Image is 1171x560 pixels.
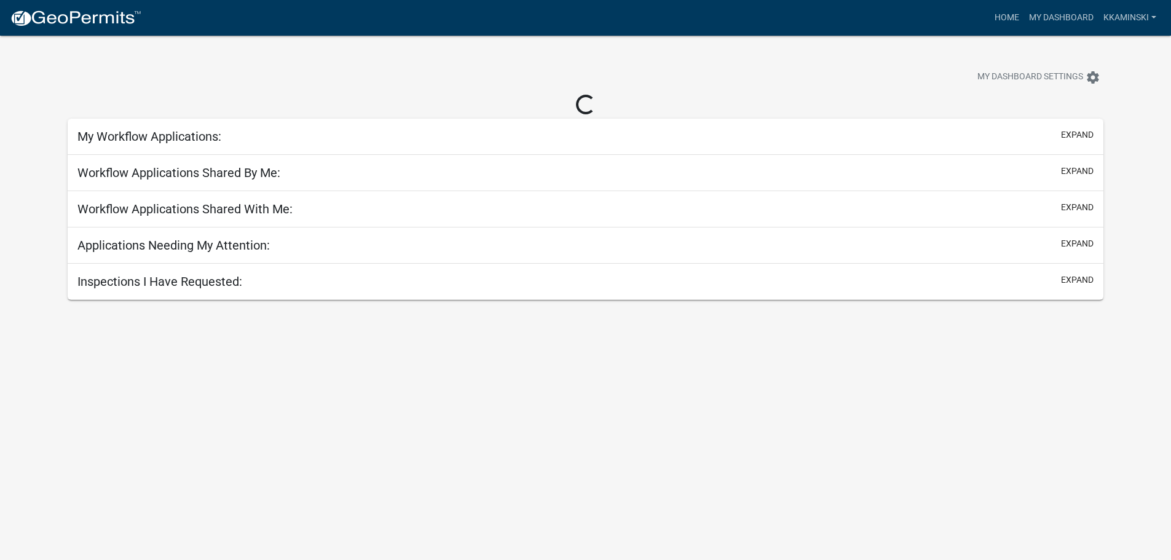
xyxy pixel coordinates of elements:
button: My Dashboard Settingssettings [968,65,1110,89]
h5: Inspections I Have Requested: [77,274,242,289]
h5: My Workflow Applications: [77,129,221,144]
a: kkaminski [1098,6,1161,30]
button: expand [1061,165,1094,178]
button: expand [1061,274,1094,286]
h5: Workflow Applications Shared By Me: [77,165,280,180]
button: expand [1061,201,1094,214]
button: expand [1061,128,1094,141]
i: settings [1086,70,1100,85]
a: My Dashboard [1024,6,1098,30]
h5: Applications Needing My Attention: [77,238,270,253]
h5: Workflow Applications Shared With Me: [77,202,293,216]
a: Home [990,6,1024,30]
button: expand [1061,237,1094,250]
span: My Dashboard Settings [977,70,1083,85]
